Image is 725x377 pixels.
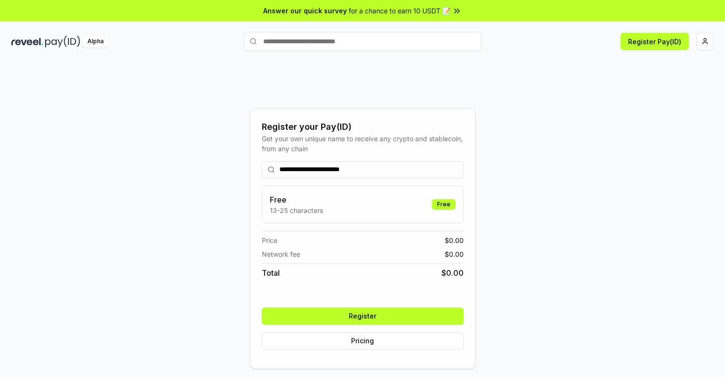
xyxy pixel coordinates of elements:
[270,194,323,205] h3: Free
[262,120,464,134] div: Register your Pay(ID)
[262,249,300,259] span: Network fee
[82,36,109,48] div: Alpha
[262,308,464,325] button: Register
[11,36,43,48] img: reveel_dark
[620,33,689,50] button: Register Pay(ID)
[262,235,277,245] span: Price
[262,267,280,279] span: Total
[270,205,323,215] p: 13-25 characters
[262,332,464,349] button: Pricing
[445,235,464,245] span: $ 0.00
[262,134,464,154] div: Get your own unique name to receive any crypto and stablecoin, from any chain
[263,6,347,16] span: Answer our quick survey
[432,199,456,210] div: Free
[349,6,450,16] span: for a chance to earn 10 USDT 📝
[441,267,464,279] span: $ 0.00
[45,36,80,48] img: pay_id
[445,249,464,259] span: $ 0.00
